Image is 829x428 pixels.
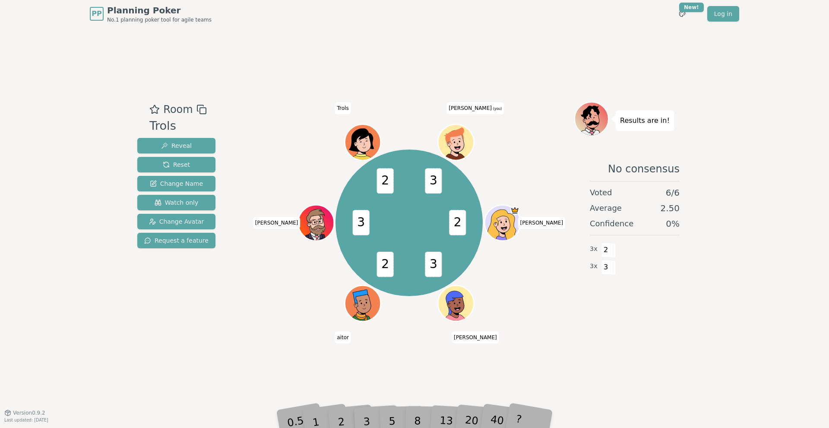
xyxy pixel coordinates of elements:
button: Watch only [137,195,215,210]
span: Change Avatar [149,217,204,226]
span: Change Name [150,179,203,188]
span: PP [92,9,101,19]
span: Click to change your name [452,331,499,343]
span: Click to change your name [335,102,351,114]
button: Version0.9.2 [4,409,45,416]
button: Reveal [137,138,215,153]
button: New! [674,6,690,22]
span: Click to change your name [446,102,504,114]
button: Reset [137,157,215,172]
span: 2.50 [660,202,680,214]
span: 2 [601,243,611,257]
span: No.1 planning poker tool for agile teams [107,16,212,23]
span: Watch only [155,198,199,207]
div: New! [679,3,704,12]
button: Add as favourite [149,102,160,117]
span: María is the host [510,206,519,215]
span: No consensus [608,162,680,176]
p: Results are in! [620,115,670,127]
button: Change Avatar [137,214,215,229]
div: Trols [149,117,206,135]
span: Reveal [161,141,192,150]
span: Average [590,202,622,214]
span: Planning Poker [107,4,212,16]
span: Request a feature [144,236,209,245]
span: 2 [449,210,466,236]
span: 3 [352,210,369,236]
span: 6 / 6 [666,187,680,199]
span: 3 x [590,262,598,271]
span: 2 [377,252,393,277]
span: Voted [590,187,612,199]
span: 3 x [590,244,598,254]
button: Click to change your avatar [439,125,472,159]
span: 3 [601,260,611,275]
span: Reset [163,160,190,169]
button: Change Name [137,176,215,191]
span: 0 % [666,218,680,230]
span: 3 [425,252,442,277]
button: Request a feature [137,233,215,248]
span: (you) [492,107,502,111]
span: Click to change your name [335,331,351,343]
span: Click to change your name [253,217,301,229]
span: Click to change your name [518,217,565,229]
a: Log in [707,6,739,22]
span: Confidence [590,218,633,230]
span: Last updated: [DATE] [4,418,48,422]
a: PPPlanning PokerNo.1 planning poker tool for agile teams [90,4,212,23]
span: Room [163,102,193,117]
span: 3 [425,169,442,194]
span: Version 0.9.2 [13,409,45,416]
span: 2 [377,169,393,194]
